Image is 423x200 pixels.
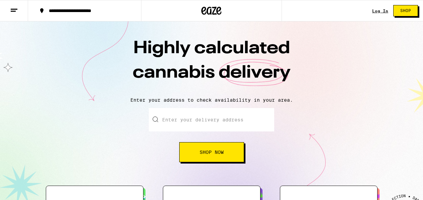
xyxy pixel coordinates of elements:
[372,9,388,13] a: Log In
[7,97,416,103] p: Enter your address to check availability in your area.
[149,108,274,131] input: Enter your delivery address
[95,36,329,92] h1: Highly calculated cannabis delivery
[200,150,224,155] span: Shop Now
[388,5,423,16] a: Shop
[393,5,418,16] button: Shop
[400,9,411,13] span: Shop
[179,142,244,162] button: Shop Now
